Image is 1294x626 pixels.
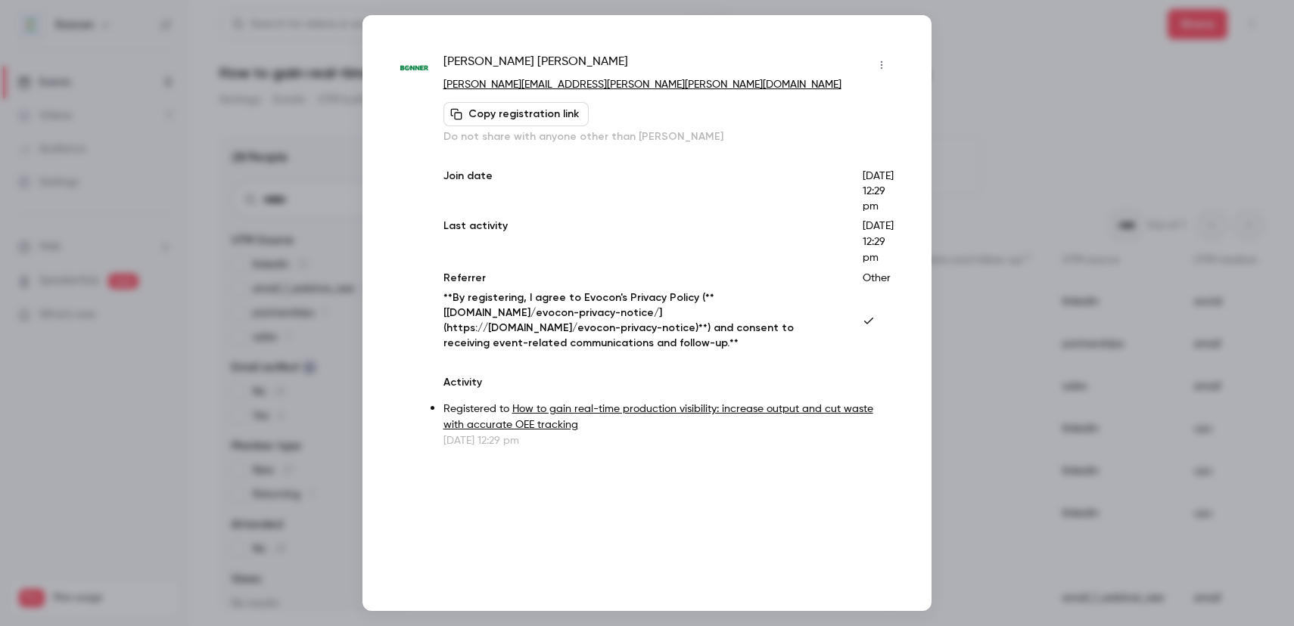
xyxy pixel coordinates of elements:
span: [PERSON_NAME] [PERSON_NAME] [443,53,628,77]
a: [PERSON_NAME][EMAIL_ADDRESS][PERSON_NAME][PERSON_NAME][DOMAIN_NAME] [443,79,841,90]
button: Copy registration link [443,102,589,126]
span: [DATE] 12:29 pm [863,221,894,263]
p: Referrer [443,271,838,286]
p: Last activity [443,218,838,266]
p: [DATE] 12:29 pm [443,433,894,448]
p: Do not share with anyone other than [PERSON_NAME] [443,129,894,144]
p: Registered to [443,401,894,433]
p: [DATE] 12:29 pm [863,169,894,214]
p: **By registering, I agree to Evocon's Privacy Policy (**[[DOMAIN_NAME]/evocon-privacy-notice/](ht... [443,290,838,351]
a: How to gain real-time production visibility: increase output and cut waste with accurate OEE trac... [443,404,873,430]
p: Join date [443,169,838,214]
p: Other [863,271,894,286]
p: Activity [443,375,894,390]
img: bonner.ie [400,54,428,82]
